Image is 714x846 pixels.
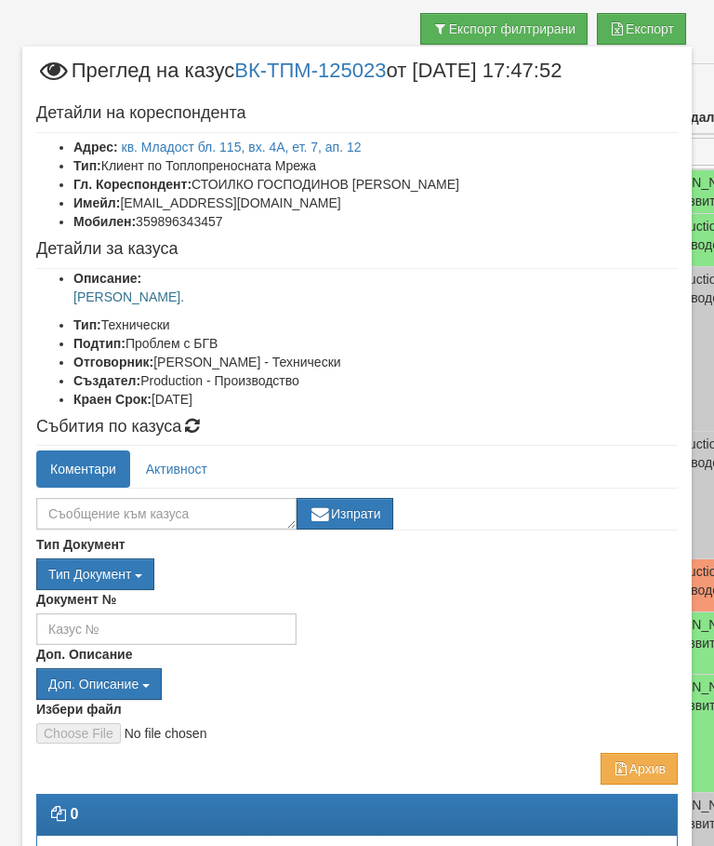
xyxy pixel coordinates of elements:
label: Тип Документ [36,535,126,554]
li: [PERSON_NAME] - Технически [73,353,678,371]
div: Двоен клик, за изчистване на избраната стойност. [36,558,678,590]
button: Тип Документ [36,558,154,590]
b: Тип: [73,158,101,173]
a: Активност [132,450,221,488]
label: Доп. Описание [36,645,132,664]
span: Тип Документ [48,567,131,582]
input: Казус № [36,613,297,645]
b: Създател: [73,373,140,388]
button: Доп. Описание [36,668,162,700]
b: Гл. Кореспондент: [73,177,192,192]
button: Изпрати [297,498,393,530]
li: [DATE] [73,390,678,409]
b: Адрес: [73,140,118,154]
li: Клиент по Топлопреносната Мрежа [73,156,678,175]
a: кв. Младост бл. 115, вх. 4А, ет. 7, ап. 12 [122,140,362,154]
h4: Детайли на кореспондента [36,104,678,123]
b: Отговорник: [73,355,153,369]
span: Доп. Описание [48,677,139,692]
a: Коментари [36,450,130,488]
li: Технически [73,316,678,334]
strong: 0 [70,806,78,822]
button: Архив [601,753,678,785]
b: Мобилен: [73,214,136,229]
b: Тип: [73,317,101,332]
div: Двоен клик, за изчистване на избраната стойност. [36,668,678,700]
b: Описание: [73,271,141,286]
label: Избери файл [36,700,122,718]
h4: Детайли за казуса [36,240,678,259]
span: Преглед на казус от [DATE] 17:47:52 [36,60,562,95]
li: 359896343457 [73,212,678,231]
b: Имейл: [73,195,120,210]
h4: Събития по казуса [36,418,678,436]
li: СТОИЛКО ГОСПОДИНОВ [PERSON_NAME] [73,175,678,194]
a: ВК-ТПМ-125023 [234,59,386,82]
b: Краен Срок: [73,392,152,407]
p: [PERSON_NAME]. [73,288,678,306]
li: Production - Производство [73,371,678,390]
label: Документ № [36,590,116,609]
li: [EMAIL_ADDRESS][DOMAIN_NAME] [73,194,678,212]
b: Подтип: [73,336,126,351]
li: Проблем с БГВ [73,334,678,353]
